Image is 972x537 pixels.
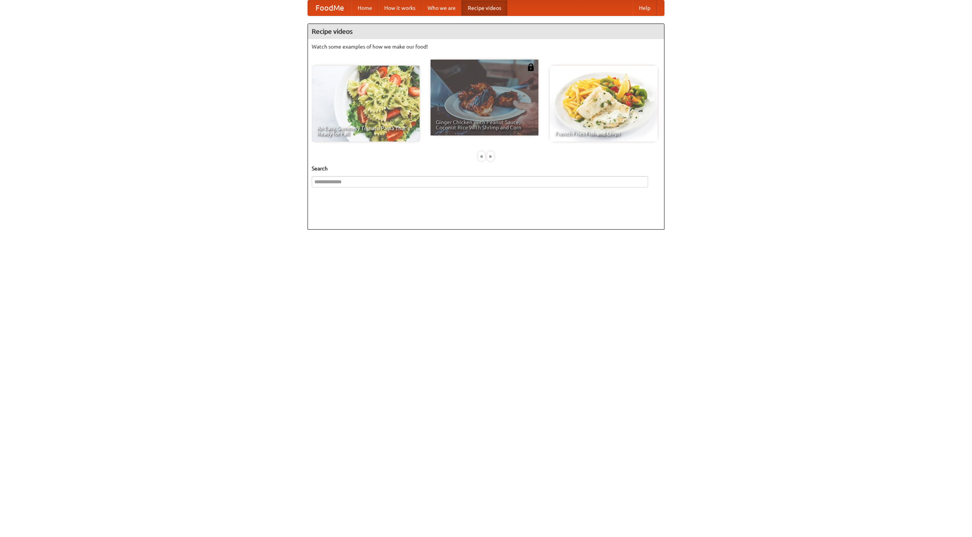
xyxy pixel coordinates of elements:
[312,66,420,142] a: An Easy, Summery Tomato Pasta That's Ready for Fall
[308,0,352,16] a: FoodMe
[308,24,664,39] h4: Recipe videos
[487,151,494,161] div: »
[317,126,414,136] span: An Easy, Summery Tomato Pasta That's Ready for Fall
[555,131,652,136] span: French Fries Fish and Chips
[312,43,660,50] p: Watch some examples of how we make our food!
[462,0,507,16] a: Recipe videos
[550,66,658,142] a: French Fries Fish and Chips
[312,165,660,172] h5: Search
[633,0,656,16] a: Help
[478,151,485,161] div: «
[527,63,535,71] img: 483408.png
[352,0,378,16] a: Home
[421,0,462,16] a: Who we are
[378,0,421,16] a: How it works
